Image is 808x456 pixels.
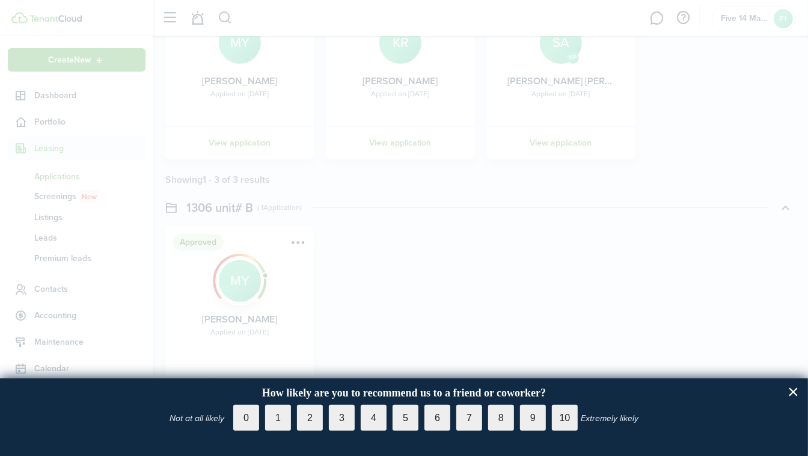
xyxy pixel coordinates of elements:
div: Not at all likely [170,412,224,425]
label: 8 [488,405,514,431]
label: 5 [393,405,418,431]
label: 3 [329,405,355,431]
label: 1 [265,405,291,431]
label: 10 [552,405,578,431]
div: Extremely likely [581,412,638,425]
label: 2 [297,405,323,431]
label: 9 [520,405,546,431]
label: 4 [361,405,387,431]
div: How likely are you to recommend us to a friend or coworker? [13,387,795,400]
label: 6 [424,405,450,431]
button: Close [788,382,799,401]
label: 0 [233,405,259,431]
label: 7 [456,405,482,431]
